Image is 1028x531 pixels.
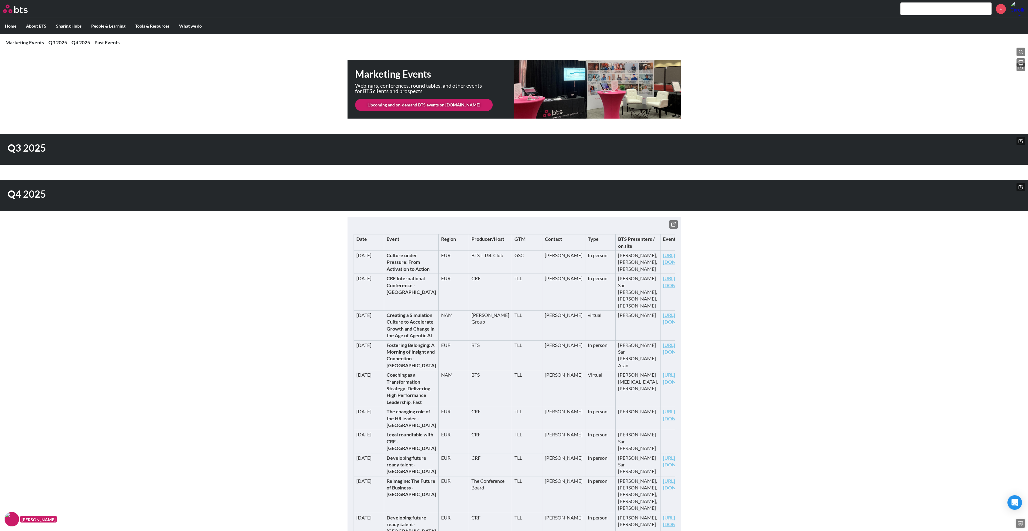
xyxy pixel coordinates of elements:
td: [PERSON_NAME] [542,250,585,274]
td: [PERSON_NAME][MEDICAL_DATA], [PERSON_NAME] [615,370,660,407]
a: [URL][DOMAIN_NAME] [663,408,703,421]
div: Open Intercom Messenger [1007,495,1022,510]
td: [PERSON_NAME] [542,407,585,430]
td: Virtual [585,370,615,407]
td: [DATE] [354,407,384,430]
td: EUR [438,430,469,453]
td: In person [585,274,615,311]
td: [PERSON_NAME] [615,407,660,430]
img: BTS Logo [3,5,28,13]
a: Go home [3,5,39,13]
td: [DATE] [354,430,384,453]
td: The Conference Board [469,476,512,513]
strong: Culture under Pressure: From Activation to Action [387,252,430,272]
strong: Event [387,236,399,242]
td: [PERSON_NAME] [542,370,585,407]
td: [DATE] [354,250,384,274]
figcaption: [PERSON_NAME] [20,516,57,523]
label: About BTS [21,18,51,34]
td: [PERSON_NAME] [542,476,585,513]
td: [DATE] [354,453,384,476]
h1: Q3 2025 [8,141,717,155]
a: Q4 2025 [72,39,90,45]
td: [PERSON_NAME] San [PERSON_NAME], [PERSON_NAME], [PERSON_NAME] [615,274,660,311]
td: TLL [512,274,542,311]
td: [DATE] [354,476,384,513]
strong: Developing future ready talent - [GEOGRAPHIC_DATA] [387,455,436,474]
td: BTS [469,340,512,370]
button: Edit hero [1016,183,1025,191]
td: [PERSON_NAME], [PERSON_NAME], [PERSON_NAME] [615,250,660,274]
strong: Region [441,236,456,242]
strong: CRF International Conference - [GEOGRAPHIC_DATA] [387,275,436,295]
td: EUR [438,476,469,513]
img: Carolina Sevilla [1010,2,1025,16]
td: EUR [438,340,469,370]
strong: Legal roundtable with CRF - [GEOGRAPHIC_DATA] [387,432,436,451]
td: TLL [512,430,542,453]
td: TLL [512,370,542,407]
td: NAM [438,311,469,341]
a: Past Events [95,39,120,45]
td: NAM [438,370,469,407]
strong: Producer/Host [471,236,504,242]
td: CRF [469,274,512,311]
td: [PERSON_NAME] [542,340,585,370]
p: Webinars, conferences, round tables, and other events for BTS clients and prospects [355,83,482,94]
strong: Reimagine: The Future of Business - [GEOGRAPHIC_DATA] [387,478,436,497]
a: [URL][DOMAIN_NAME] [663,342,703,355]
strong: Coaching as a Transformation Strategy: Delivering High Performance Leadership, Fast [387,372,430,405]
td: BTS [469,370,512,407]
a: Upcoming and on-demand BTS events on [DOMAIN_NAME] [355,99,493,111]
strong: Creating a Simulation Culture to Accelerate [387,312,434,324]
a: [URL][DOMAIN_NAME] [663,252,703,265]
td: [PERSON_NAME] San [PERSON_NAME] Atan [615,340,660,370]
td: TLL [512,340,542,370]
a: [URL][DOMAIN_NAME] [663,455,703,467]
td: [PERSON_NAME] Group [469,311,512,341]
td: [PERSON_NAME] [542,453,585,476]
a: [URL][DOMAIN_NAME] [663,478,703,490]
td: In person [585,250,615,274]
strong: Type [588,236,599,242]
td: In person [585,476,615,513]
button: Edit page layout [1016,58,1025,67]
td: [PERSON_NAME] San [PERSON_NAME] [615,453,660,476]
td: [PERSON_NAME] [542,430,585,453]
label: People & Learning [86,18,130,34]
h1: Q4 2025 [8,187,717,201]
strong: Growth and Change in the Age of Agentic AI [387,326,434,338]
td: CRF [469,407,512,430]
h1: Marketing Events [355,67,514,81]
td: CRF [469,453,512,476]
strong: Event page [663,236,687,242]
a: + [996,4,1006,14]
a: [URL][DOMAIN_NAME] [663,312,703,324]
td: EUR [438,453,469,476]
td: CRF [469,430,512,453]
strong: Fostering Belonging: A Morning of Insight and Connection - [GEOGRAPHIC_DATA] [387,342,436,368]
td: EUR [438,274,469,311]
label: Tools & Resources [130,18,174,34]
a: Profile [1010,2,1025,16]
td: [PERSON_NAME] [615,311,660,341]
td: GSC [512,250,542,274]
button: Edit hero [1016,137,1025,145]
td: TLL [512,476,542,513]
td: In person [585,453,615,476]
td: In person [585,340,615,370]
td: [PERSON_NAME] [542,311,585,341]
td: TLL [512,311,542,341]
td: virtual [585,311,615,341]
strong: BTS Presenters / on site [618,236,655,248]
strong: GTM [514,236,526,242]
td: [DATE] [354,274,384,311]
button: Edit text box [669,220,678,229]
td: [DATE] [354,370,384,407]
td: [DATE] [354,340,384,370]
a: Marketing Events [5,39,44,45]
td: TLL [512,453,542,476]
td: In person [585,430,615,453]
td: EUR [438,407,469,430]
td: [PERSON_NAME] San [PERSON_NAME] [615,430,660,453]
